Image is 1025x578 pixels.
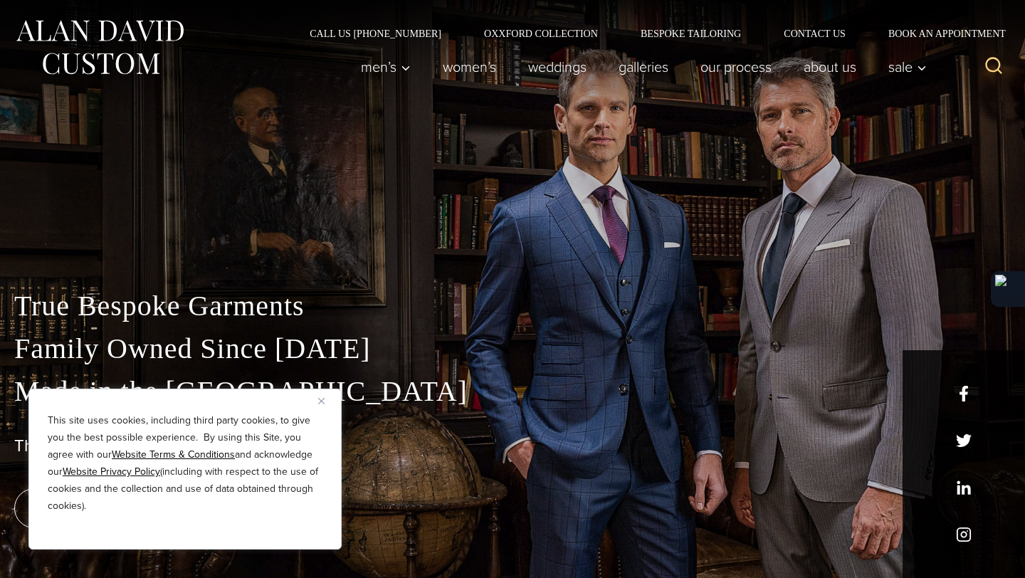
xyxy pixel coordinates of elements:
[14,488,214,528] a: book an appointment
[888,60,927,74] span: Sale
[361,60,411,74] span: Men’s
[788,53,873,81] a: About Us
[345,53,935,81] nav: Primary Navigation
[14,16,185,79] img: Alan David Custom
[977,50,1011,84] button: View Search Form
[63,464,160,479] a: Website Privacy Policy
[288,28,463,38] a: Call Us [PHONE_NUMBER]
[512,53,603,81] a: weddings
[685,53,788,81] a: Our Process
[14,285,1011,413] p: True Bespoke Garments Family Owned Since [DATE] Made in the [GEOGRAPHIC_DATA]
[14,436,1011,456] h1: The Best Custom Suits NYC Has to Offer
[288,28,1011,38] nav: Secondary Navigation
[318,392,335,409] button: Close
[112,447,235,462] a: Website Terms & Conditions
[318,398,325,404] img: Close
[48,412,322,515] p: This site uses cookies, including third party cookies, to give you the best possible experience. ...
[867,28,1011,38] a: Book an Appointment
[463,28,619,38] a: Oxxford Collection
[619,28,762,38] a: Bespoke Tailoring
[603,53,685,81] a: Galleries
[995,275,1021,303] img: Extension Icon
[427,53,512,81] a: Women’s
[762,28,867,38] a: Contact Us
